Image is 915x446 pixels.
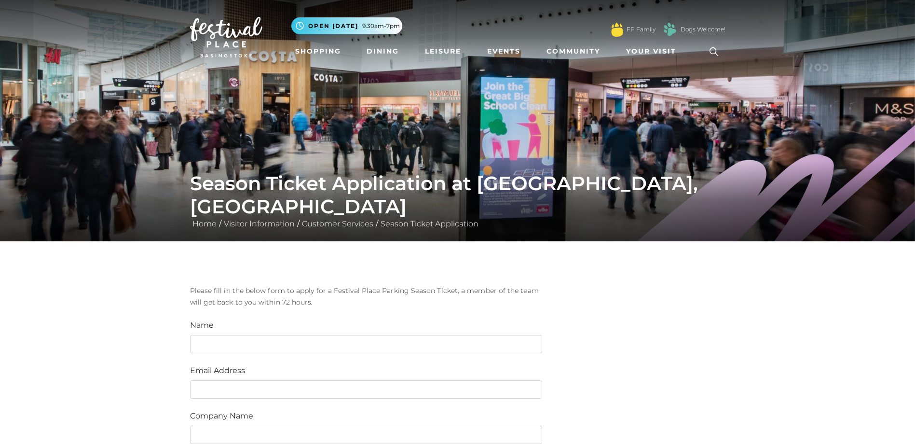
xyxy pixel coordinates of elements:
label: Company Name [190,410,253,422]
a: Home [190,219,219,228]
span: 9.30am-7pm [362,22,400,30]
a: Customer Services [300,219,376,228]
a: Dining [363,42,403,60]
a: Dogs Welcome! [681,25,725,34]
a: Season Ticket Application [378,219,481,228]
a: Community [543,42,604,60]
a: Events [483,42,524,60]
div: / / / [183,172,733,230]
label: Name [190,320,214,331]
a: Your Visit [622,42,685,60]
a: FP Family [627,25,656,34]
img: Festival Place Logo [190,17,262,57]
span: Open [DATE] [308,22,358,30]
span: Your Visit [626,46,676,56]
label: Email Address [190,365,245,376]
a: Leisure [421,42,465,60]
h1: Season Ticket Application at [GEOGRAPHIC_DATA], [GEOGRAPHIC_DATA] [190,172,725,218]
p: Please fill in the below form to apply for a Festival Place Parking Season Ticket, a member of th... [190,285,542,308]
a: Shopping [291,42,345,60]
button: Open [DATE] 9.30am-7pm [291,17,402,34]
a: Visitor Information [221,219,297,228]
